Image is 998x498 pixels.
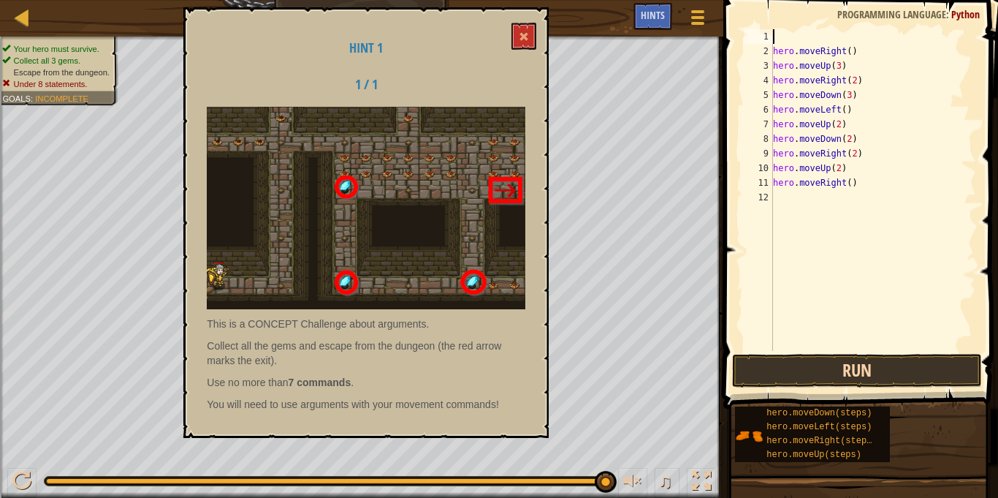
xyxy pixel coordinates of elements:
[289,377,351,388] strong: 7 commands
[349,39,383,57] span: Hint 1
[641,8,665,22] span: Hints
[6,59,992,72] div: Options
[766,422,872,432] span: hero.moveLeft(steps)
[6,85,992,98] div: Rename
[207,375,525,390] p: Use no more than .
[744,146,773,161] div: 9
[744,161,773,176] div: 10
[6,6,992,19] div: Sort A > Z
[744,29,773,44] div: 1
[207,339,525,368] p: Collect all the gems and escape from the dungeon (the red arrow marks the exit).
[618,468,647,498] button: Adjust volume
[766,450,861,460] span: hero.moveUp(steps)
[951,7,980,21] span: Python
[6,19,992,32] div: Sort New > Old
[207,397,525,412] p: You will need to use arguments with your movement commands!
[744,132,773,146] div: 8
[735,422,763,450] img: portrait.png
[655,468,679,498] button: ♫
[6,45,992,59] div: Delete
[744,88,773,102] div: 5
[6,32,992,45] div: Move To ...
[946,7,951,21] span: :
[6,98,992,111] div: Move To ...
[766,408,872,418] span: hero.moveDown(steps)
[744,59,773,73] div: 3
[207,107,525,309] img: Asses2
[321,78,412,92] h2: 1 / 1
[207,317,525,331] p: This is a CONCEPT Challenge about arguments.
[744,117,773,132] div: 7
[687,468,716,498] button: Toggle fullscreen
[732,354,982,388] button: Run
[744,44,773,59] div: 2
[766,436,877,446] span: hero.moveRight(steps)
[679,3,716,37] button: Show game menu
[658,470,672,492] span: ♫
[744,190,773,205] div: 12
[6,72,992,85] div: Sign out
[837,7,946,21] span: Programming language
[744,102,773,117] div: 6
[744,176,773,190] div: 11
[7,468,37,498] button: Ctrl + P: Pause
[744,73,773,88] div: 4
